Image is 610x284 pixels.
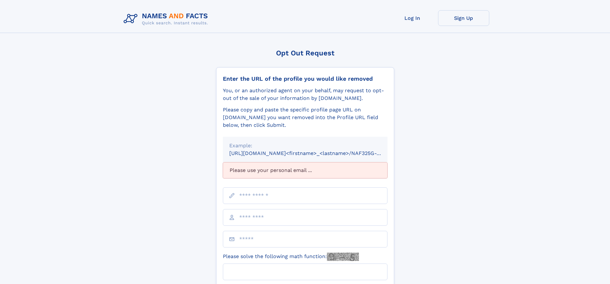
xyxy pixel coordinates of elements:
div: Example: [229,142,381,150]
div: Opt Out Request [216,49,394,57]
small: [URL][DOMAIN_NAME]<firstname>_<lastname>/NAF325G-xxxxxxxx [229,150,400,156]
div: Enter the URL of the profile you would like removed [223,75,387,82]
div: You, or an authorized agent on your behalf, may request to opt-out of the sale of your informatio... [223,87,387,102]
div: Please copy and paste the specific profile page URL on [DOMAIN_NAME] you want removed into the Pr... [223,106,387,129]
div: Please use your personal email ... [223,162,387,178]
a: Log In [387,10,438,26]
label: Please solve the following math function: [223,253,359,261]
a: Sign Up [438,10,489,26]
img: Logo Names and Facts [121,10,213,28]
